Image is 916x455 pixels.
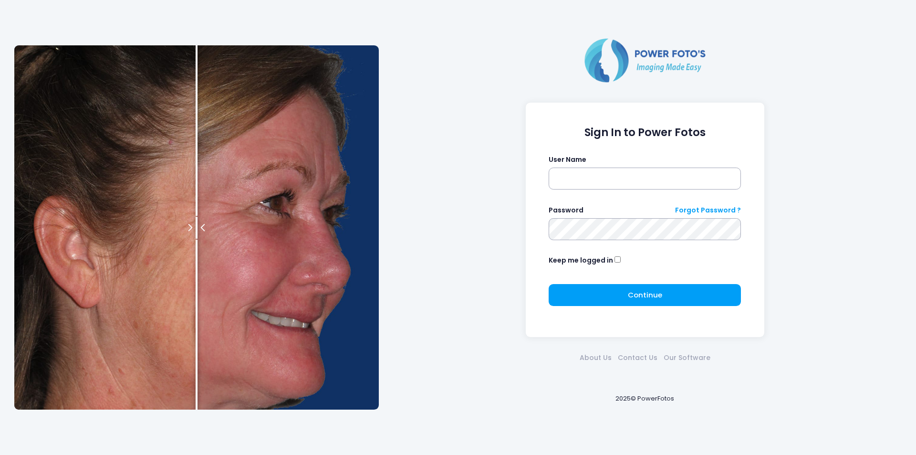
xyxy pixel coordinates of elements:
[388,378,902,419] div: 2025© PowerFotos
[549,155,586,165] label: User Name
[675,205,741,215] a: Forgot Password ?
[628,290,662,300] span: Continue
[549,205,583,215] label: Password
[614,353,660,363] a: Contact Us
[581,36,709,84] img: Logo
[576,353,614,363] a: About Us
[660,353,713,363] a: Our Software
[549,126,741,139] h1: Sign In to Power Fotos
[549,284,741,306] button: Continue
[549,255,613,265] label: Keep me logged in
